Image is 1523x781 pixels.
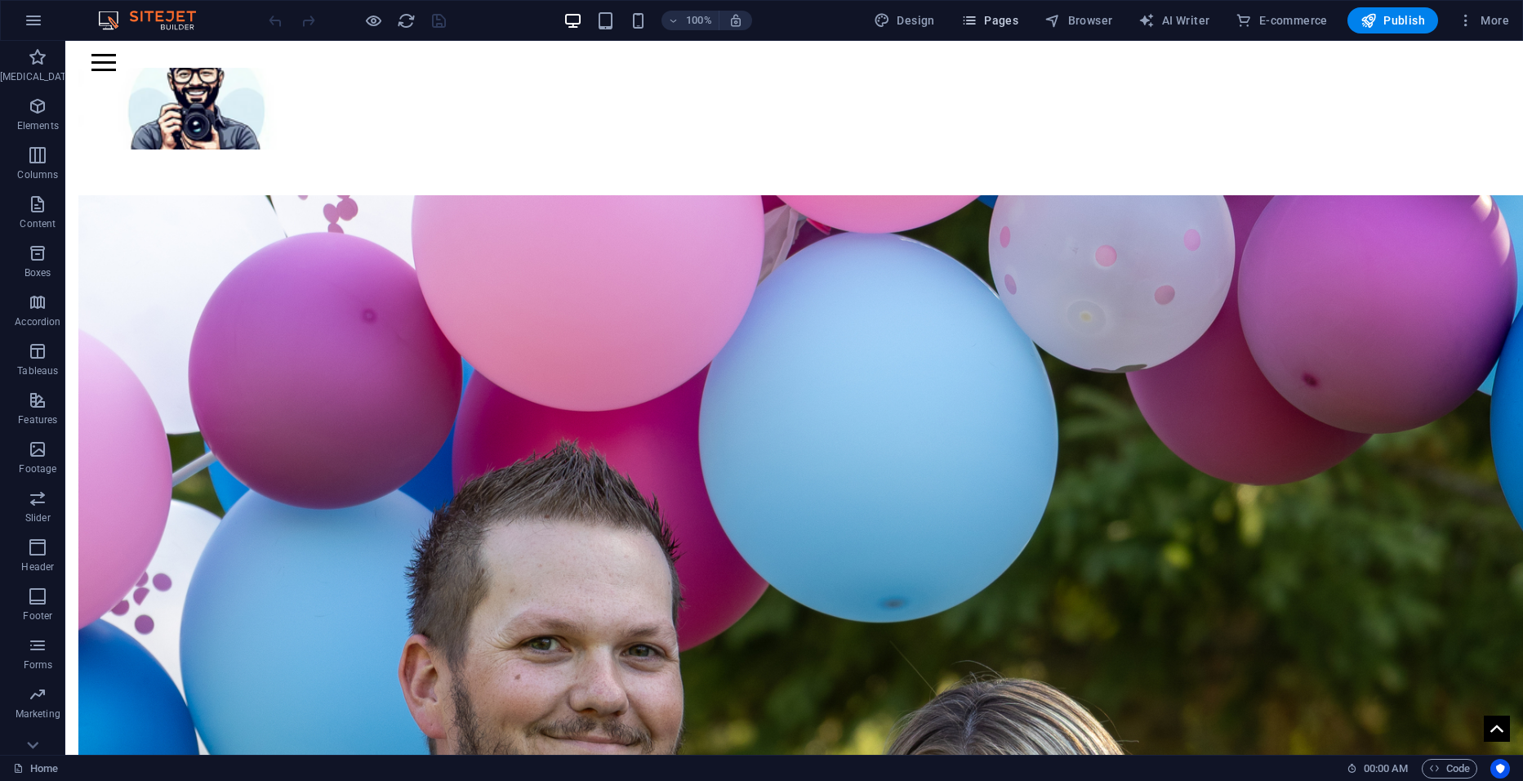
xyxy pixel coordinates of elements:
span: : [1375,762,1378,774]
button: E-commerce [1229,7,1334,33]
div: Design (Ctrl+Alt+Y) [867,7,942,33]
p: Tableaus [17,364,58,377]
font: Code [1446,759,1470,779]
button: Browser [1038,7,1119,33]
p: Content [20,217,56,230]
h6: Durée de la session [1347,759,1409,779]
span: 00 00 AM [1364,759,1409,779]
font: Pages [984,14,1018,27]
p: Accordion [15,315,60,328]
button: Code [1422,759,1477,779]
font: E-commerce [1259,14,1328,27]
p: Features [18,413,57,426]
button: Pages [955,7,1025,33]
font: Design [897,14,934,27]
p: Elements [17,119,59,132]
p: Footage [19,462,56,475]
h6: 100% [686,11,712,30]
i: Actualiser la page [397,11,416,30]
button: AI Writer [1132,7,1216,33]
button: More [1451,7,1516,33]
font: Browser [1068,14,1113,27]
p: Columns [17,168,58,181]
p: Forms [24,658,53,672]
button: Reload [396,11,416,30]
img: Editor Logo [94,11,216,30]
p: Slider [25,511,51,524]
font: Publish [1383,14,1425,27]
button: Cliquez ici pour quitter le mode Aperçu et poursuivre l'édition. [363,11,383,30]
button: Publish [1347,7,1438,33]
p: Boxes [24,266,51,279]
p: Header [21,560,54,573]
p: Marketing [16,707,60,721]
button: 100% [661,11,719,30]
button: Usercentrics [1490,759,1510,779]
a: Cliquez pour annuler la sélection. Double-cliquez pour ouvrir Pages. [13,759,58,779]
i: Lors du redimensionnement, ajuster automatiquement le niveau de zoom en fonction de l'appareil sé... [728,13,743,28]
font: AI Writer [1162,14,1210,27]
button: Design [867,7,942,33]
p: Footer [23,609,52,623]
font: More [1481,14,1509,27]
font: Home [30,759,58,779]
